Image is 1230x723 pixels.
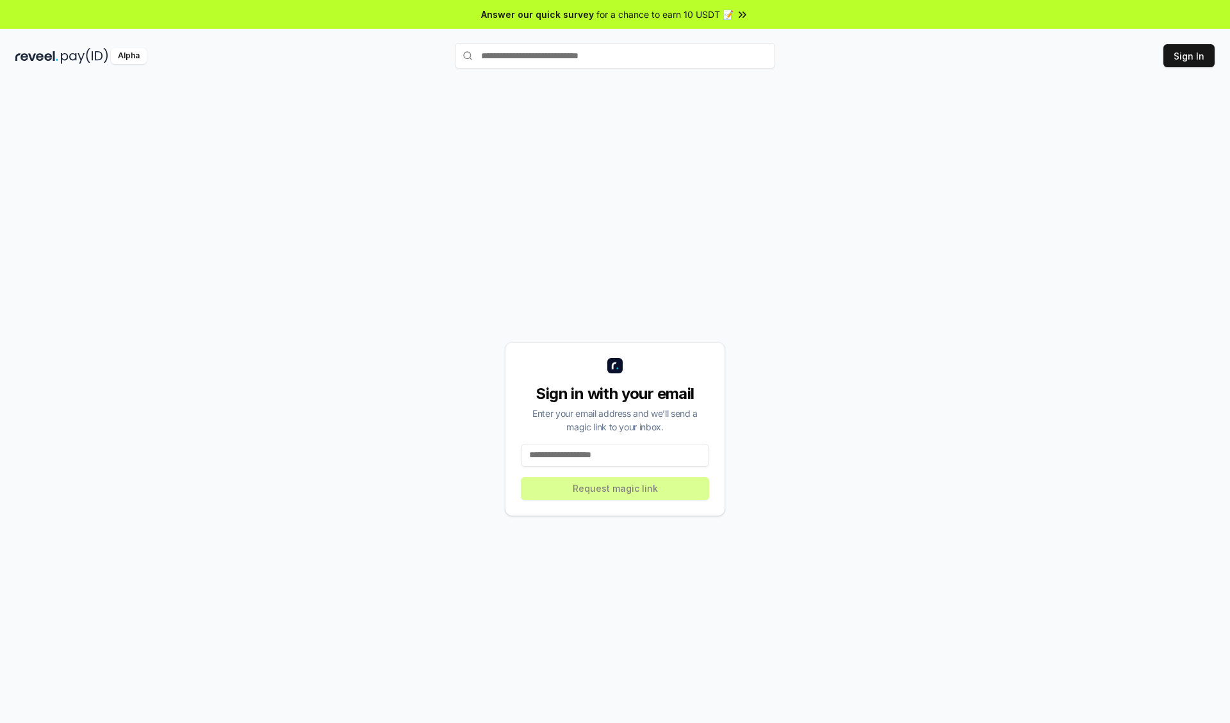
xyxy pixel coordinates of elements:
div: Sign in with your email [521,384,709,404]
div: Alpha [111,48,147,64]
div: Enter your email address and we’ll send a magic link to your inbox. [521,407,709,434]
button: Sign In [1163,44,1215,67]
img: logo_small [607,358,623,373]
img: reveel_dark [15,48,58,64]
img: pay_id [61,48,108,64]
span: for a chance to earn 10 USDT 📝 [596,8,734,21]
span: Answer our quick survey [481,8,594,21]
